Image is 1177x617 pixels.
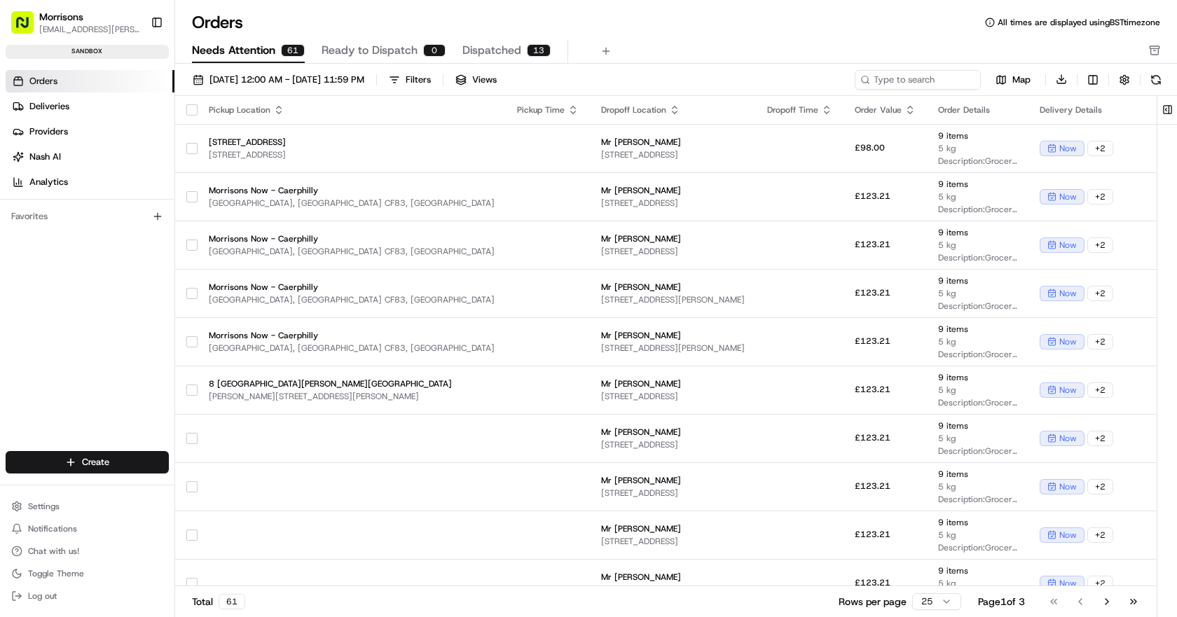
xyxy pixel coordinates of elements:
[28,203,107,217] span: Knowledge Base
[938,420,1017,431] span: 9 items
[48,134,230,148] div: Start new chat
[209,342,495,354] span: [GEOGRAPHIC_DATA], [GEOGRAPHIC_DATA] CF83, [GEOGRAPHIC_DATA]
[1012,74,1031,86] span: Map
[1146,70,1166,90] button: Refresh
[28,501,60,512] span: Settings
[6,120,174,143] a: Providers
[209,149,495,160] span: [STREET_ADDRESS]
[449,70,503,90] button: Views
[601,536,745,547] span: [STREET_ADDRESS]
[767,104,832,116] div: Dropoff Time
[1059,578,1077,589] span: now
[601,104,745,116] div: Dropoff Location
[1059,143,1077,154] span: now
[938,275,1017,286] span: 9 items
[28,546,79,557] span: Chat with us!
[938,179,1017,190] span: 9 items
[209,294,495,305] span: [GEOGRAPHIC_DATA], [GEOGRAPHIC_DATA] CF83, [GEOGRAPHIC_DATA]
[938,517,1017,528] span: 9 items
[938,288,1017,299] span: 5 kg
[6,6,145,39] button: Morrisons[EMAIL_ADDRESS][PERSON_NAME][DOMAIN_NAME]
[998,17,1160,28] span: All times are displayed using BST timezone
[601,427,745,438] span: Mr [PERSON_NAME]
[938,155,1017,167] span: Description: Grocery bags
[6,70,174,92] a: Orders
[39,24,139,35] button: [EMAIL_ADDRESS][PERSON_NAME][DOMAIN_NAME]
[1087,527,1113,543] div: + 2
[8,197,113,223] a: 📗Knowledge Base
[938,529,1017,541] span: 5 kg
[855,432,890,443] span: £123.21
[1059,529,1077,541] span: now
[209,330,495,341] span: Morrisons Now - Caerphilly
[192,594,245,609] div: Total
[938,445,1017,457] span: Description: Grocery bags
[423,44,446,57] div: 0
[839,595,907,609] p: Rows per page
[1059,336,1077,347] span: now
[472,74,497,86] span: Views
[14,134,39,159] img: 1736555255976-a54dd68f-1ca7-489b-9aae-adbdc363a1c4
[855,335,890,347] span: £123.21
[601,294,745,305] span: [STREET_ADDRESS][PERSON_NAME]
[601,330,745,341] span: Mr [PERSON_NAME]
[29,151,61,163] span: Nash AI
[938,397,1017,408] span: Description: Grocery bags
[14,204,25,216] div: 📗
[29,176,68,188] span: Analytics
[186,70,371,90] button: [DATE] 12:00 AM - [DATE] 11:59 PM
[29,125,68,138] span: Providers
[209,137,495,148] span: [STREET_ADDRESS]
[14,56,255,78] p: Welcome 👋
[6,586,169,606] button: Log out
[938,578,1017,589] span: 5 kg
[209,391,495,402] span: [PERSON_NAME][STREET_ADDRESS][PERSON_NAME]
[209,185,495,196] span: Morrisons Now - Caerphilly
[938,469,1017,480] span: 9 items
[1059,384,1077,396] span: now
[28,523,77,534] span: Notifications
[938,324,1017,335] span: 9 items
[601,137,745,148] span: Mr [PERSON_NAME]
[938,384,1017,396] span: 5 kg
[1059,288,1077,299] span: now
[48,148,177,159] div: We're available if you need us!
[6,95,174,118] a: Deliveries
[1059,433,1077,444] span: now
[938,240,1017,251] span: 5 kg
[601,185,745,196] span: Mr [PERSON_NAME]
[938,565,1017,576] span: 9 items
[938,336,1017,347] span: 5 kg
[517,104,579,116] div: Pickup Time
[209,282,495,293] span: Morrisons Now - Caerphilly
[527,44,551,57] div: 13
[601,487,745,499] span: [STREET_ADDRESS]
[1087,237,1113,253] div: + 2
[1087,576,1113,591] div: + 2
[1087,431,1113,446] div: + 2
[1087,382,1113,398] div: + 2
[938,252,1017,263] span: Description: Grocery bags
[281,44,305,57] div: 61
[855,104,916,116] div: Order Value
[938,494,1017,505] span: Description: Grocery bags
[938,300,1017,312] span: Description: Grocery bags
[238,138,255,155] button: Start new chat
[6,205,169,228] div: Favorites
[209,246,495,257] span: [GEOGRAPHIC_DATA], [GEOGRAPHIC_DATA] CF83, [GEOGRAPHIC_DATA]
[855,190,890,202] span: £123.21
[938,542,1017,553] span: Description: Grocery bags
[406,74,431,86] div: Filters
[855,480,890,492] span: £123.21
[938,104,1017,116] div: Order Details
[113,197,230,223] a: 💻API Documentation
[855,239,890,250] span: £123.21
[601,246,745,257] span: [STREET_ADDRESS]
[39,10,83,24] button: Morrisons
[6,171,174,193] a: Analytics
[139,237,170,248] span: Pylon
[28,590,57,602] span: Log out
[462,42,521,59] span: Dispatched
[209,197,495,209] span: [GEOGRAPHIC_DATA], [GEOGRAPHIC_DATA] CF83, [GEOGRAPHIC_DATA]
[855,287,890,298] span: £123.21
